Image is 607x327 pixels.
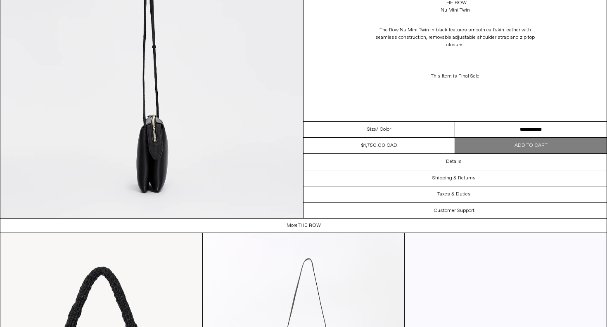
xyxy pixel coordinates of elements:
h1: More [287,219,321,233]
span: Size [367,126,376,133]
span: This Item is Final Sale [431,73,479,80]
h3: Details [446,159,462,165]
span: $1,750.00 CAD [361,142,397,149]
span: The Row [298,223,321,228]
h3: Taxes & Duties [437,191,471,197]
span: / Color [376,126,391,133]
div: Nu Mini Twin [441,7,470,14]
button: Add to cart [455,138,607,153]
h3: Shipping & Returns [432,175,476,181]
span: Add to cart [515,142,548,149]
span: The Row Nu Mini Twin in black features smooth calfskin leather with seamless construction, remova... [375,27,535,48]
h3: Customer Support [434,208,474,214]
